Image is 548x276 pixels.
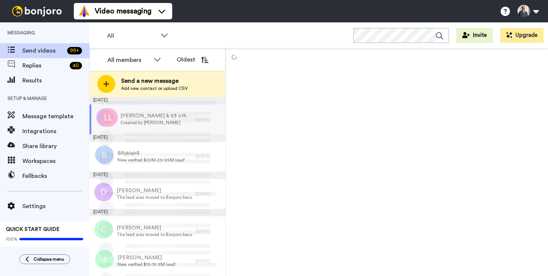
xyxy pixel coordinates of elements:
span: QUICK START GUIDE [6,227,60,232]
img: d.png [94,183,113,201]
div: [DATE] [196,154,222,160]
span: Created by [PERSON_NAME] [120,120,192,126]
span: Results [22,76,89,85]
span: New verified $20M-29.99M lead! [117,157,185,163]
span: Send videos [22,46,64,55]
span: New verified $10-19.9M lead! [117,261,176,267]
img: j.png [95,250,114,269]
button: Collapse menu [19,254,70,264]
button: Upgrade [500,28,544,43]
span: [PERSON_NAME] & 53 others [120,112,192,120]
span: Collapse menu [34,256,64,262]
img: c.png [94,220,113,239]
img: nd.png [96,108,115,127]
span: Billyblair8 [117,150,185,157]
img: cc.png [97,108,116,127]
span: Message template [22,112,89,121]
button: Invite [456,28,493,43]
span: Fallbacks [22,172,89,181]
div: [DATE] [196,116,222,122]
span: 100% [6,236,18,242]
div: [DATE] [196,228,222,234]
span: Integrations [22,127,89,136]
span: Add new contact or upload CSV [121,85,188,91]
button: Oldest [171,52,214,67]
img: ll.png [99,108,118,127]
div: 99 + [67,47,82,54]
span: Workspaces [22,157,89,166]
span: [PERSON_NAME] [117,254,176,261]
span: Send a new message [121,76,188,85]
div: [DATE] [196,191,222,197]
span: [PERSON_NAME] [117,224,192,232]
span: [PERSON_NAME] [117,187,192,194]
div: [DATE] [89,134,226,142]
span: Replies [22,61,67,70]
div: [DATE] [89,172,226,179]
span: Settings [22,202,89,211]
div: All members [107,56,150,65]
div: [DATE] [196,258,222,264]
div: [DATE] [89,97,226,104]
img: b.png [95,145,114,164]
span: Share library [22,142,89,151]
img: vm-color.svg [78,5,90,17]
img: bj-logo-header-white.svg [9,6,65,16]
div: [DATE] [89,209,226,216]
span: All [107,31,157,40]
span: Video messaging [95,6,151,16]
span: The lead was moved to Bonjoro because they don't have a phone number. [117,232,192,238]
div: 40 [70,62,82,69]
span: The lead was moved to Bonjoro because they don't have a phone number. [117,194,192,200]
